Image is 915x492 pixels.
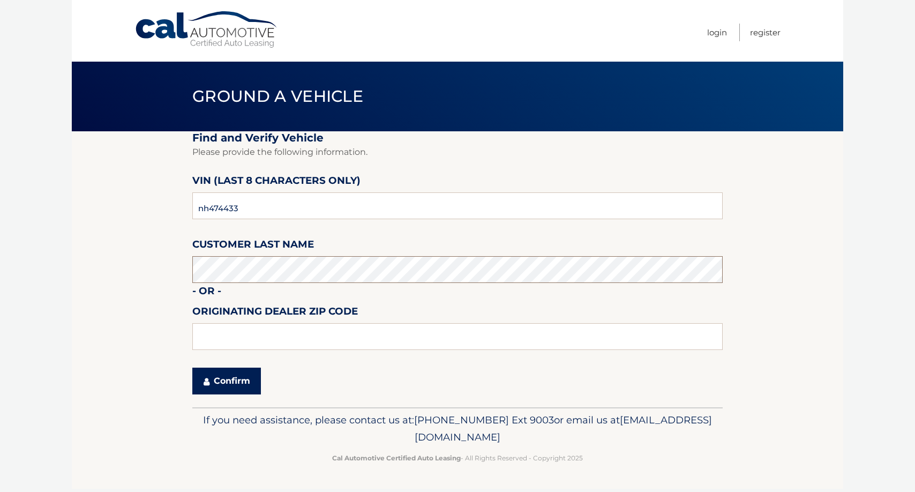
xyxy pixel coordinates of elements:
label: Originating Dealer Zip Code [192,303,358,323]
a: Cal Automotive [134,11,279,49]
span: Ground a Vehicle [192,86,363,106]
p: - All Rights Reserved - Copyright 2025 [199,452,716,464]
p: Please provide the following information. [192,145,723,160]
label: VIN (last 8 characters only) [192,173,361,192]
label: - or - [192,283,221,303]
strong: Cal Automotive Certified Auto Leasing [332,454,461,462]
a: Login [707,24,727,41]
p: If you need assistance, please contact us at: or email us at [199,412,716,446]
span: [PHONE_NUMBER] Ext 9003 [414,414,554,426]
h2: Find and Verify Vehicle [192,131,723,145]
button: Confirm [192,368,261,394]
a: Register [750,24,781,41]
label: Customer Last Name [192,236,314,256]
